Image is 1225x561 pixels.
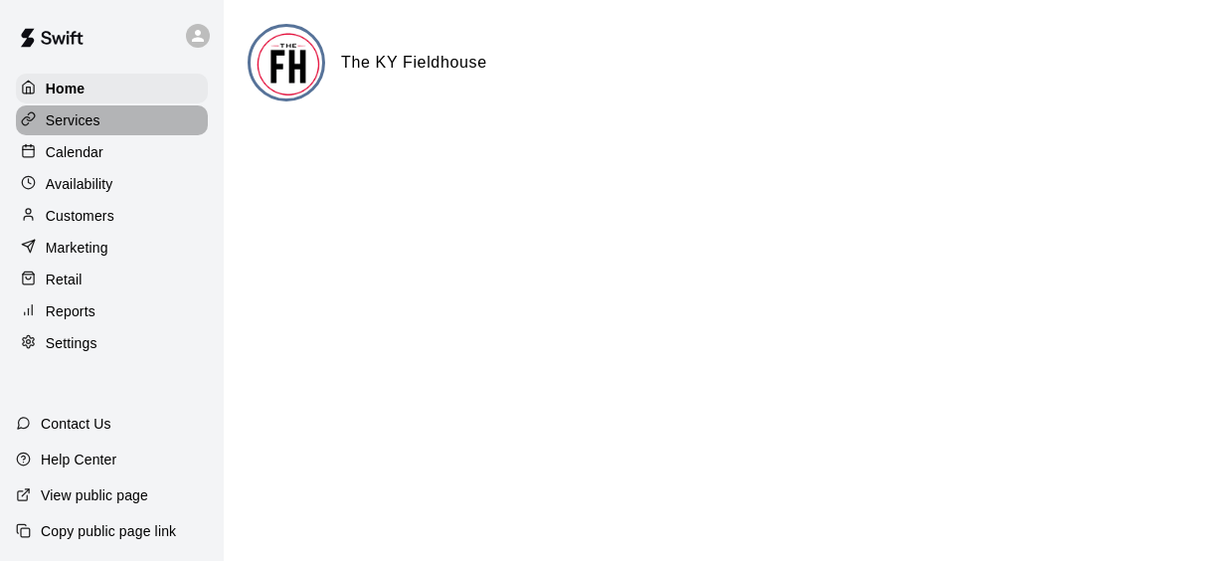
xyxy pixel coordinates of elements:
p: Calendar [46,142,103,162]
a: Retail [16,265,208,294]
p: Services [46,110,100,130]
img: The KY Fieldhouse logo [251,27,325,101]
p: Retail [46,270,83,289]
a: Home [16,74,208,103]
a: Calendar [16,137,208,167]
p: View public page [41,485,148,505]
p: Availability [46,174,113,194]
p: Contact Us [41,414,111,434]
a: Marketing [16,233,208,263]
p: Settings [46,333,97,353]
p: Reports [46,301,95,321]
p: Marketing [46,238,108,258]
p: Home [46,79,86,98]
a: Reports [16,296,208,326]
p: Copy public page link [41,521,176,541]
h6: The KY Fieldhouse [341,50,487,76]
a: Customers [16,201,208,231]
p: Customers [46,206,114,226]
a: Availability [16,169,208,199]
p: Help Center [41,450,116,469]
a: Services [16,105,208,135]
a: Settings [16,328,208,358]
